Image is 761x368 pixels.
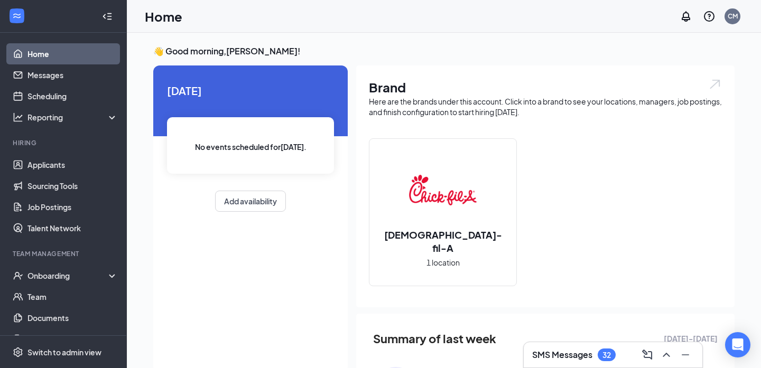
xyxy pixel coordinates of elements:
[27,307,118,328] a: Documents
[167,82,334,99] span: [DATE]
[369,228,516,254] h2: [DEMOGRAPHIC_DATA]-fil-A
[13,138,116,147] div: Hiring
[195,141,307,153] span: No events scheduled for [DATE] .
[27,286,118,307] a: Team
[27,328,118,350] a: SurveysCrown
[13,347,23,357] svg: Settings
[680,10,692,23] svg: Notifications
[215,191,286,212] button: Add availability
[373,329,496,348] span: Summary of last week
[369,96,722,117] div: Here are the brands under this account. Click into a brand to see your locations, managers, job p...
[409,156,477,224] img: Chick-fil-A
[725,332,750,357] div: Open Intercom Messenger
[639,346,656,363] button: ComposeMessage
[658,346,675,363] button: ChevronUp
[102,11,113,22] svg: Collapse
[153,45,735,57] h3: 👋 Good morning, [PERSON_NAME] !
[27,86,118,107] a: Scheduling
[12,11,22,21] svg: WorkstreamLogo
[145,7,182,25] h1: Home
[27,154,118,175] a: Applicants
[728,12,738,21] div: CM
[27,196,118,218] a: Job Postings
[27,270,109,281] div: Onboarding
[641,348,654,361] svg: ComposeMessage
[27,218,118,239] a: Talent Network
[13,112,23,122] svg: Analysis
[703,10,716,23] svg: QuestionInfo
[27,175,118,196] a: Sourcing Tools
[426,257,460,268] span: 1 location
[369,78,722,96] h1: Brand
[13,270,23,281] svg: UserCheck
[27,64,118,86] a: Messages
[27,112,118,122] div: Reporting
[677,346,694,363] button: Minimize
[532,349,592,361] h3: SMS Messages
[664,333,718,344] span: [DATE] - [DATE]
[602,351,611,360] div: 32
[13,249,116,258] div: Team Management
[679,348,692,361] svg: Minimize
[27,43,118,64] a: Home
[708,78,722,90] img: open.6027fd2a22e1237b5b06.svg
[660,348,673,361] svg: ChevronUp
[27,347,101,357] div: Switch to admin view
